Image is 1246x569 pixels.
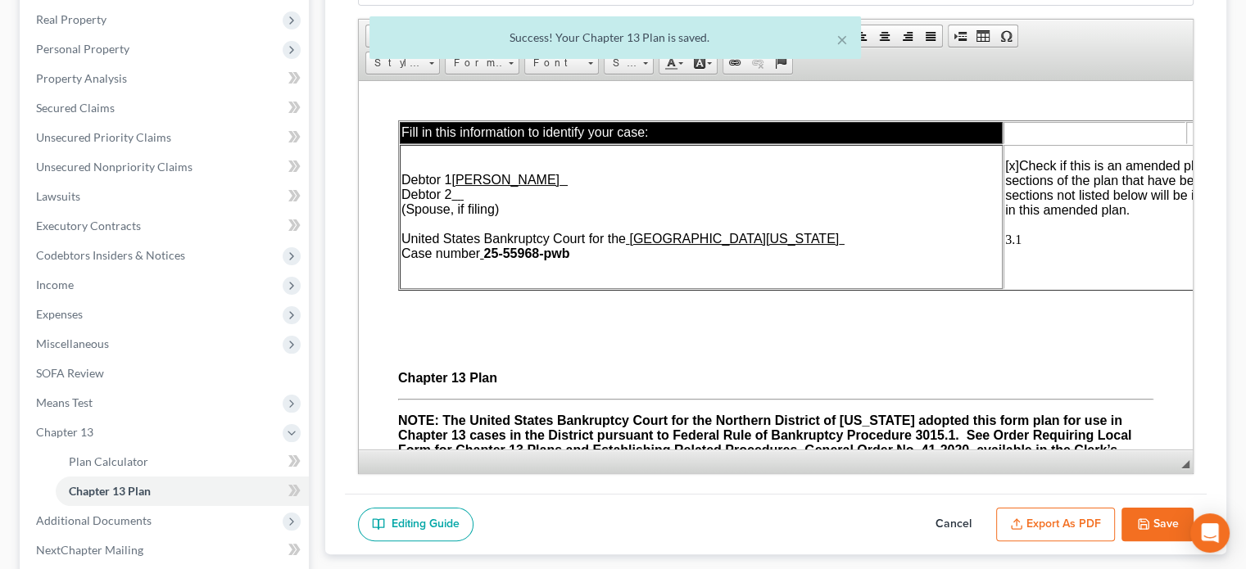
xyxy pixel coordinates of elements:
span: Real Property [36,12,106,26]
span: Resize [1181,460,1189,468]
a: Plan Calculator [56,447,309,476]
a: Chapter 13 Plan [56,476,309,506]
span: Executory Contracts [36,219,141,233]
a: Editing Guide [358,508,473,542]
div: Open Intercom Messenger [1190,513,1230,553]
span: Secured Claims [36,101,115,115]
span: Unsecured Nonpriority Claims [36,160,193,174]
span: Unsecured Priority Claims [36,130,171,144]
span: Means Test [36,395,93,409]
span: Lawsuits [36,189,80,203]
span: Income [36,278,74,291]
iframe: Rich Text Editor, document-ckeditor [359,81,1193,449]
a: Property Analysis [23,64,309,93]
button: Save [1121,508,1194,542]
span: Codebtors Insiders & Notices [36,248,185,262]
span: Plan Calculator [69,454,148,468]
span: Chapter 13 [36,425,93,439]
span: NOTE: The United States Bankruptcy Court for the Northern District of [US_STATE] adopted this for... [39,332,794,405]
button: × [836,29,848,49]
a: SOFA Review [23,359,309,388]
span: Check if this is an amended plan, and list below the sections of the plan that have been changed.... [646,78,1005,136]
button: Cancel [918,508,990,542]
span: SOFA Review [36,366,104,380]
span: Chapter 13 Plan [39,290,142,304]
a: Unsecured Priority Claims [23,123,309,152]
span: Chapter 13 Plan [69,484,151,498]
span: [x] [646,78,660,92]
span: NextChapter Mailing [36,543,143,557]
span: Property Analysis [36,71,127,85]
span: 3.1 [646,151,663,165]
a: Unsecured Nonpriority Claims [23,152,309,182]
span: Additional Documents [36,513,152,527]
span: Miscellaneous [36,336,109,350]
a: NextChapter Mailing [23,535,309,565]
a: Lawsuits [23,182,309,211]
div: Success! Your Chapter 13 Plan is saved. [383,29,848,46]
a: Executory Contracts [23,211,309,241]
button: Export as PDF [996,508,1115,542]
a: Secured Claims [23,93,309,123]
span: Expenses [36,307,83,321]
